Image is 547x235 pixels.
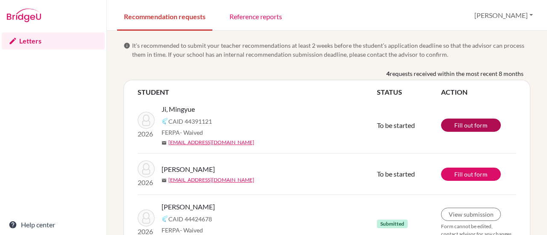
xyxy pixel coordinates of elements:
span: Submitted [377,220,408,228]
a: Letters [2,32,105,49]
th: STUDENT [138,87,377,97]
a: [EMAIL_ADDRESS][DOMAIN_NAME] [168,176,254,184]
span: FERPA [162,128,203,137]
span: CAID 44391121 [168,117,212,126]
img: Chua, Nick Sen [138,209,155,226]
a: Reference reports [223,1,289,31]
img: Bridge-U [7,9,41,22]
img: Jhamb, Sukriti [138,160,155,177]
span: - Waived [180,129,203,136]
a: Fill out form [441,119,501,132]
b: 4 [386,69,390,78]
span: requests received within the most recent 8 months [390,69,523,78]
span: mail [162,178,167,183]
a: Fill out form [441,168,501,181]
span: Ji, Mingyue [162,104,195,114]
img: Ji, Mingyue [138,112,155,129]
p: 2026 [138,177,155,188]
img: Common App logo [162,118,168,125]
span: CAID 44424678 [168,215,212,223]
span: It’s recommended to submit your teacher recommendations at least 2 weeks before the student’s app... [132,41,530,59]
a: Recommendation requests [117,1,212,31]
span: - Waived [180,226,203,234]
a: View submission [441,208,501,221]
p: 2026 [138,129,155,139]
th: ACTION [441,87,516,97]
span: [PERSON_NAME] [162,202,215,212]
span: To be started [377,170,415,178]
a: Help center [2,216,105,233]
span: [PERSON_NAME] [162,164,215,174]
span: info [124,42,130,49]
button: [PERSON_NAME] [471,7,537,23]
a: [EMAIL_ADDRESS][DOMAIN_NAME] [168,139,254,146]
th: STATUS [377,87,441,97]
span: mail [162,140,167,145]
img: Common App logo [162,215,168,222]
span: FERPA [162,226,203,235]
span: To be started [377,121,415,129]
